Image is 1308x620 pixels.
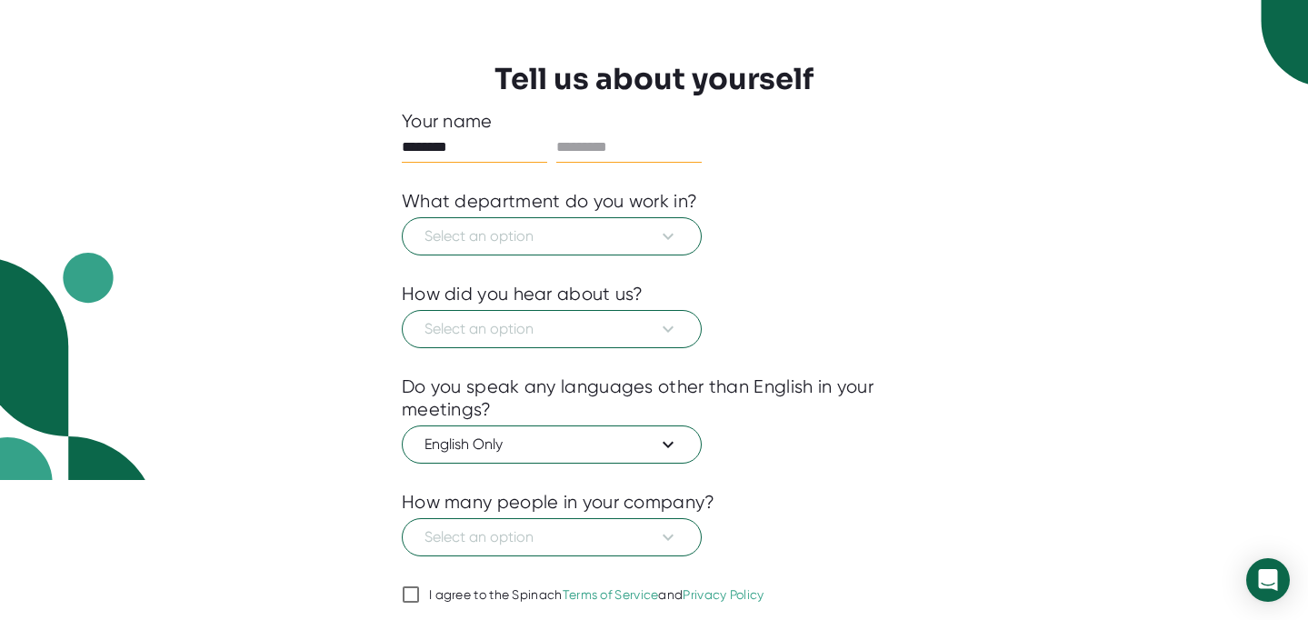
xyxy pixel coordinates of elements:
span: Select an option [424,526,679,548]
span: English Only [424,434,679,455]
div: How did you hear about us? [402,283,644,305]
a: Privacy Policy [683,587,764,602]
span: Select an option [424,225,679,247]
button: Select an option [402,217,702,255]
span: Select an option [424,318,679,340]
div: I agree to the Spinach and [429,587,764,604]
button: Select an option [402,518,702,556]
div: What department do you work in? [402,190,697,213]
div: Open Intercom Messenger [1246,558,1290,602]
a: Terms of Service [563,587,659,602]
h3: Tell us about yourself [494,62,814,96]
button: English Only [402,425,702,464]
div: Your name [402,110,906,133]
div: Do you speak any languages other than English in your meetings? [402,375,906,421]
div: How many people in your company? [402,491,715,514]
button: Select an option [402,310,702,348]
